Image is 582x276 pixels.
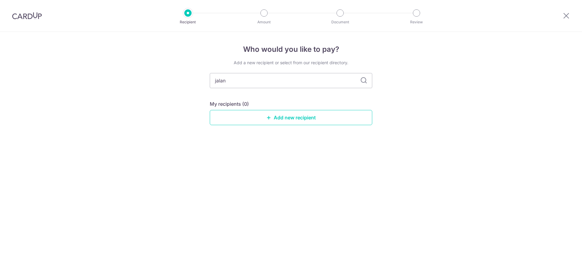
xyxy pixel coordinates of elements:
p: Amount [242,19,286,25]
p: Document [318,19,363,25]
div: Add a new recipient or select from our recipient directory. [210,60,372,66]
iframe: Opens a widget where you can find more information [543,258,576,273]
h5: My recipients (0) [210,100,249,108]
h4: Who would you like to pay? [210,44,372,55]
a: Add new recipient [210,110,372,125]
img: CardUp [12,12,42,19]
p: Recipient [166,19,210,25]
input: Search for any recipient here [210,73,372,88]
p: Review [394,19,439,25]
